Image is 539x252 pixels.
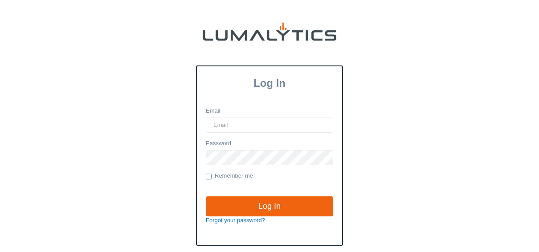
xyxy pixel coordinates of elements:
label: Remember me [206,172,253,181]
h3: Log In [197,77,342,89]
input: Log In [206,196,333,217]
input: Remember me [206,174,212,179]
label: Password [206,139,231,148]
input: Email [206,118,333,133]
label: Email [206,107,220,115]
img: lumalytics-black-e9b537c871f77d9ce8d3a6940f85695cd68c596e3f819dc492052d1098752254.png [203,22,336,41]
a: Forgot your password? [206,217,265,224]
